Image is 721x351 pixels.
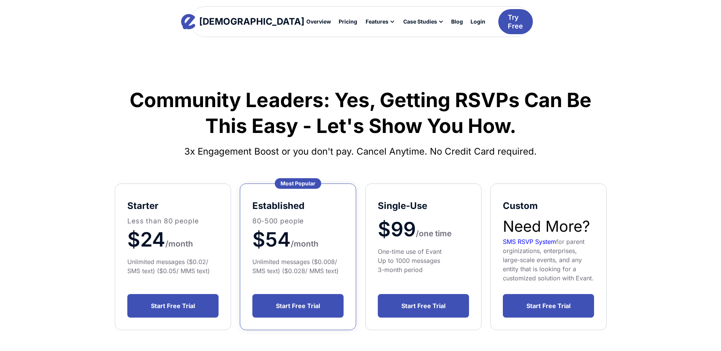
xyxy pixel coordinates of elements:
[115,142,607,161] h4: 3x Engagement Boost or you don't pay. Cancel Anytime. No Credit Card required.
[127,200,219,212] h5: starter
[378,247,469,274] div: One-time use of Evant Up to 1000 messages 3-month period
[503,216,594,237] h2: Need More?
[399,15,447,28] div: Case Studies
[291,239,294,248] span: /
[303,15,335,28] a: Overview
[366,19,388,24] div: Features
[503,237,594,283] div: for parent orginizations, enterprises, large-scale events, and any entity that is looking for a c...
[127,294,219,318] a: Start Free Trial
[378,200,469,212] h5: Single-Use
[188,14,297,29] a: home
[275,178,321,189] div: Most Popular
[127,257,219,275] div: Unlimited messages ($0.02/ SMS text) ($0.05/ MMS text)
[416,229,452,238] span: /one time
[447,15,467,28] a: Blog
[339,19,357,24] div: Pricing
[199,17,304,26] div: [DEMOGRAPHIC_DATA]
[165,239,193,248] span: /month
[508,13,523,31] div: Try Free
[127,216,219,226] p: Less than 80 people
[127,228,165,251] span: $24
[451,19,463,24] div: Blog
[115,87,607,139] h1: Community Leaders: Yes, Getting RSVPs Can Be This Easy - Let's Show You How.
[252,200,344,212] h5: established
[306,19,331,24] div: Overview
[467,15,489,28] a: Login
[335,15,361,28] a: Pricing
[498,9,533,35] a: Try Free
[361,15,399,28] div: Features
[503,294,594,318] a: Start Free Trial
[403,19,437,24] div: Case Studies
[503,238,556,245] a: SMS RSVP System
[471,19,485,24] div: Login
[252,228,291,251] span: $54
[252,257,344,275] div: Unlimited messages ($0.008/ SMS text) ($0.028/ MMS text)
[378,294,469,318] a: Start Free Trial
[294,239,319,248] span: month
[252,294,344,318] a: Start Free Trial
[503,200,594,212] h5: Custom
[378,217,416,241] span: $99
[252,216,344,226] p: 80-500 people
[294,228,319,251] a: month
